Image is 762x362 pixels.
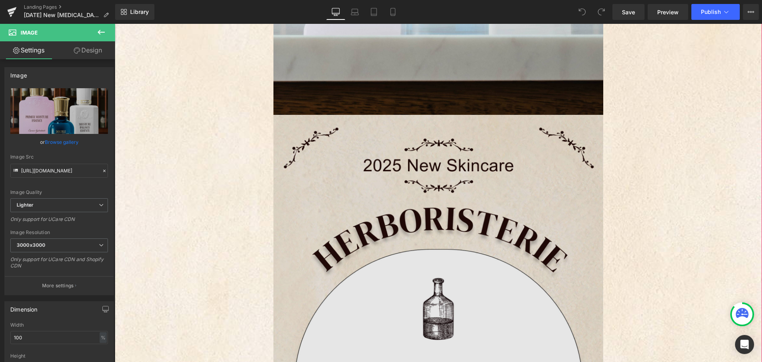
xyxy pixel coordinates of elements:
[691,4,740,20] button: Publish
[10,331,108,344] input: auto
[10,216,108,228] div: Only support for UCare CDN
[10,138,108,146] div: or
[326,4,345,20] a: Desktop
[383,4,402,20] a: Mobile
[574,4,590,20] button: Undo
[735,335,754,354] div: Open Intercom Messenger
[42,282,74,289] p: More settings
[45,135,79,149] a: Browse gallery
[21,29,38,36] span: Image
[593,4,609,20] button: Redo
[24,4,115,10] a: Landing Pages
[622,8,635,16] span: Save
[10,322,108,328] div: Width
[10,154,108,160] div: Image Src
[10,230,108,235] div: Image Resolution
[345,4,364,20] a: Laptop
[10,302,38,313] div: Dimension
[130,8,149,15] span: Library
[24,12,100,18] span: [DATE] New [MEDICAL_DATA]
[10,256,108,274] div: Only support for UCare CDN and Shopify CDN
[10,190,108,195] div: Image Quality
[100,332,107,343] div: %
[59,41,117,59] a: Design
[10,353,108,359] div: Height
[657,8,679,16] span: Preview
[10,164,108,178] input: Link
[364,4,383,20] a: Tablet
[115,4,154,20] a: New Library
[10,68,27,79] div: Image
[648,4,688,20] a: Preview
[701,9,721,15] span: Publish
[743,4,759,20] button: More
[5,276,114,295] button: More settings
[17,202,33,208] b: Lighter
[17,242,45,248] b: 3000x3000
